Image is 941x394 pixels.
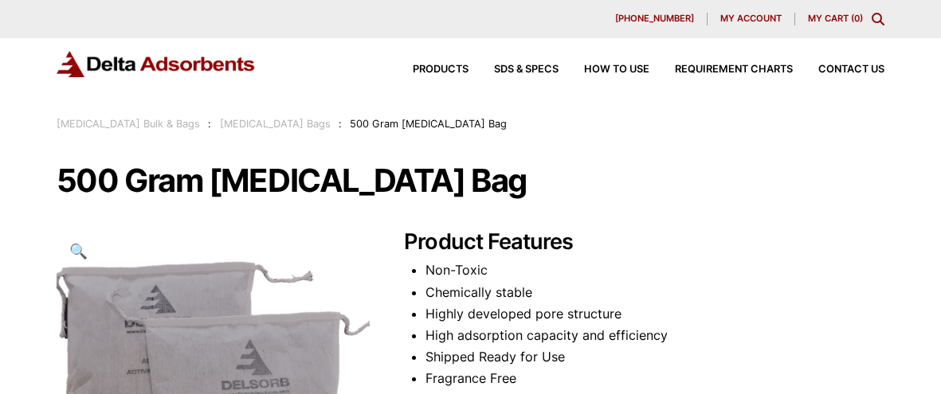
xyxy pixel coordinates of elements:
[602,13,708,25] a: [PHONE_NUMBER]
[350,118,507,130] span: 500 Gram [MEDICAL_DATA] Bag
[675,64,793,75] span: Requirement Charts
[872,13,884,25] div: Toggle Modal Content
[808,13,863,24] a: My Cart (0)
[425,259,884,281] li: Non-Toxic
[57,51,256,77] img: Delta Adsorbents
[425,325,884,346] li: High adsorption capacity and efficiency
[425,303,884,325] li: Highly developed pore structure
[425,368,884,389] li: Fragrance Free
[413,64,469,75] span: Products
[720,14,782,23] span: My account
[708,13,795,25] a: My account
[425,282,884,303] li: Chemically stable
[57,164,884,197] h1: 500 Gram [MEDICAL_DATA] Bag
[208,118,211,130] span: :
[793,64,884,75] a: Contact Us
[559,64,649,75] a: How to Use
[339,118,342,130] span: :
[69,242,88,259] span: 🔍
[220,118,331,130] a: [MEDICAL_DATA] Bags
[818,64,884,75] span: Contact Us
[57,229,100,273] a: View full-screen image gallery
[425,346,884,368] li: Shipped Ready for Use
[615,14,694,23] span: [PHONE_NUMBER]
[854,13,860,24] span: 0
[584,64,649,75] span: How to Use
[649,64,793,75] a: Requirement Charts
[57,118,200,130] a: [MEDICAL_DATA] Bulk & Bags
[387,64,469,75] a: Products
[469,64,559,75] a: SDS & SPECS
[404,229,884,256] h2: Product Features
[494,64,559,75] span: SDS & SPECS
